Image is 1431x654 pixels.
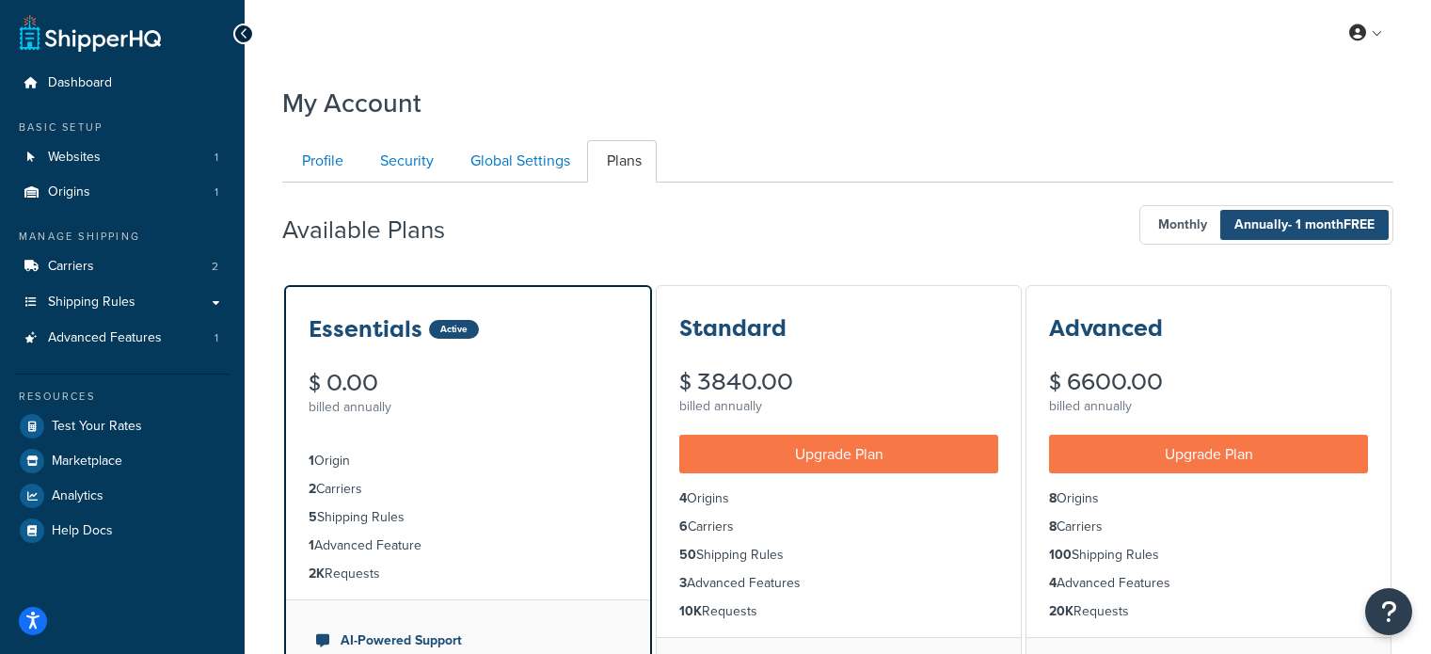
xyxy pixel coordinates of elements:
[679,545,696,565] strong: 50
[679,435,998,473] a: Upgrade Plan
[1049,393,1368,420] div: billed annually
[14,249,231,284] a: Carriers 2
[429,320,479,339] div: Active
[14,514,231,548] a: Help Docs
[48,330,162,346] span: Advanced Features
[14,140,231,175] a: Websites 1
[14,120,231,136] div: Basic Setup
[1049,573,1368,594] li: Advanced Features
[52,454,122,470] span: Marketplace
[1049,488,1057,508] strong: 8
[282,216,473,244] h2: Available Plans
[1049,601,1368,622] li: Requests
[215,184,218,200] span: 1
[679,371,998,393] div: $ 3840.00
[1049,601,1073,621] strong: 20K
[679,601,998,622] li: Requests
[679,545,998,566] li: Shipping Rules
[309,479,316,499] strong: 2
[20,14,161,52] a: ShipperHQ Home
[587,140,657,183] a: Plans
[1049,517,1057,536] strong: 8
[282,140,358,183] a: Profile
[14,66,231,101] a: Dashboard
[212,259,218,275] span: 2
[679,573,687,593] strong: 3
[14,321,231,356] li: Advanced Features
[14,229,231,245] div: Manage Shipping
[14,175,231,210] li: Origins
[1288,215,1375,234] span: - 1 month
[1049,316,1163,341] h3: Advanced
[14,409,231,443] a: Test Your Rates
[48,75,112,91] span: Dashboard
[309,535,628,556] li: Advanced Feature
[52,419,142,435] span: Test Your Rates
[48,184,90,200] span: Origins
[1049,371,1368,393] div: $ 6600.00
[215,150,218,166] span: 1
[309,535,314,555] strong: 1
[309,317,422,342] h3: Essentials
[1365,588,1412,635] button: Open Resource Center
[451,140,585,183] a: Global Settings
[1049,488,1368,509] li: Origins
[679,573,998,594] li: Advanced Features
[679,517,688,536] strong: 6
[14,249,231,284] li: Carriers
[14,175,231,210] a: Origins 1
[309,372,628,394] div: $ 0.00
[52,488,103,504] span: Analytics
[14,389,231,405] div: Resources
[14,140,231,175] li: Websites
[1049,517,1368,537] li: Carriers
[1049,545,1368,566] li: Shipping Rules
[309,394,628,421] div: billed annually
[1139,205,1393,245] button: Monthly Annually- 1 monthFREE
[215,330,218,346] span: 1
[679,316,787,341] h3: Standard
[1049,435,1368,473] a: Upgrade Plan
[360,140,449,183] a: Security
[309,507,317,527] strong: 5
[1220,210,1389,240] span: Annually
[14,444,231,478] a: Marketplace
[679,488,998,509] li: Origins
[52,523,113,539] span: Help Docs
[309,451,628,471] li: Origin
[309,479,628,500] li: Carriers
[1049,545,1072,565] strong: 100
[1144,210,1221,240] span: Monthly
[309,564,325,583] strong: 2K
[1049,573,1057,593] strong: 4
[1344,215,1375,234] b: FREE
[309,451,314,471] strong: 1
[14,285,231,320] a: Shipping Rules
[282,85,421,121] h1: My Account
[679,517,998,537] li: Carriers
[316,630,620,651] li: AI-Powered Support
[309,564,628,584] li: Requests
[48,259,94,275] span: Carriers
[48,150,101,166] span: Websites
[14,479,231,513] a: Analytics
[309,507,628,528] li: Shipping Rules
[679,601,702,621] strong: 10K
[679,393,998,420] div: billed annually
[48,295,135,311] span: Shipping Rules
[679,488,687,508] strong: 4
[14,321,231,356] a: Advanced Features 1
